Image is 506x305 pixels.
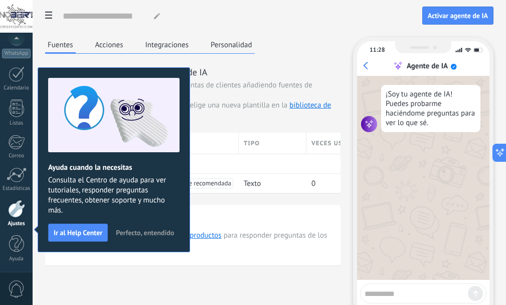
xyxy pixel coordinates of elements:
[428,12,488,19] span: Activar agente de IA
[407,61,448,71] div: Agente de IA
[164,231,221,240] a: lista de productos
[45,37,76,54] button: Fuentes
[361,116,377,132] img: agent icon
[381,85,480,132] div: ¡Soy tu agente de IA! Puedes probarme haciéndome preguntas para ver lo que sé.
[239,174,301,193] div: Texto
[306,174,367,193] div: 0
[2,49,31,58] div: WhatsApp
[2,256,31,262] div: Ayuda
[143,37,192,52] button: Integraciones
[2,185,31,192] div: Estadísticas
[422,7,493,25] button: Activar agente de IA
[244,179,261,188] span: Texto
[54,231,331,251] span: Permite al agente de IA utilizar tu para responder preguntas de los clientes.
[2,221,31,227] div: Ajustes
[48,163,180,172] h2: Ayuda cuando la necesitas
[48,175,180,216] span: Consulta el Centro de ayuda para ver tutoriales, responder preguntas frecuentes, obtener soporte ...
[311,179,315,188] span: 0
[93,37,126,52] button: Acciones
[208,37,255,52] button: Personalidad
[2,85,31,91] div: Calendario
[111,225,179,240] button: Perfecto, entendido
[173,178,231,188] span: Fuente recomendada
[239,133,306,154] div: Tipo
[45,66,341,78] h3: Fuentes de conocimiento del agente de IA
[370,46,385,54] div: 11:28
[2,120,31,127] div: Listas
[116,229,174,236] span: Perfecto, entendido
[306,133,374,154] div: Veces usadas
[54,229,102,236] span: Ir al Help Center
[2,153,31,159] div: Correo
[48,224,108,242] button: Ir al Help Center
[45,80,341,100] span: Entrena a tu agente para que responda preguntas de clientes añadiendo fuentes de conocimiento.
